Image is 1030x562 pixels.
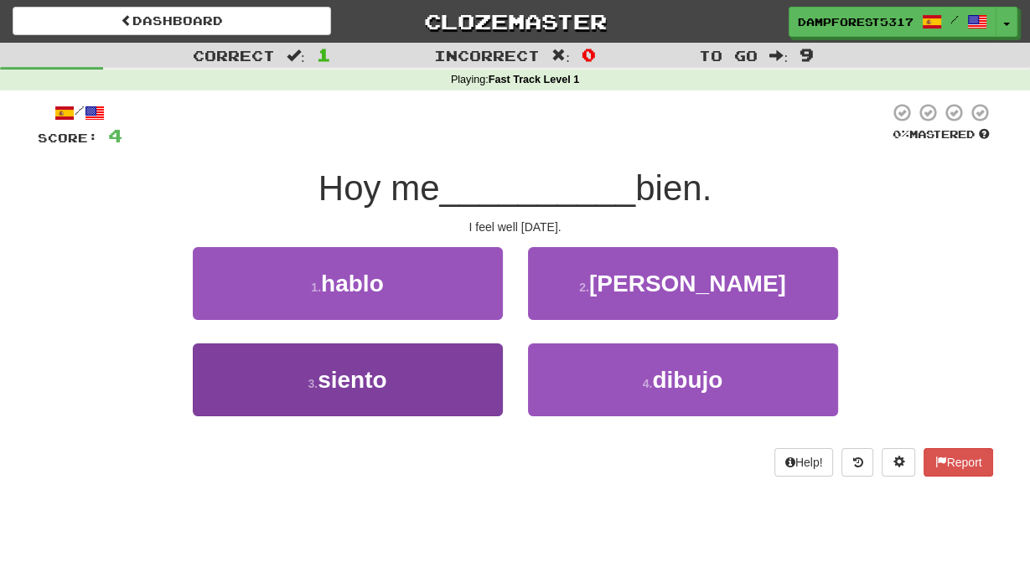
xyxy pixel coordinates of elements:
[589,271,786,296] span: [PERSON_NAME]
[798,14,914,29] span: DampForest5317
[318,367,386,393] span: siento
[489,74,580,85] strong: Fast Track Level 1
[528,343,838,416] button: 4.dibujo
[38,219,993,235] div: I feel well [DATE].
[841,448,873,477] button: Round history (alt+y)
[528,247,838,320] button: 2.[PERSON_NAME]
[699,47,758,64] span: To go
[652,367,722,393] span: dibujo
[311,281,321,294] small: 1 .
[193,343,503,416] button: 3.siento
[924,448,992,477] button: Report
[635,168,712,208] span: bien.
[434,47,540,64] span: Incorrect
[889,127,993,142] div: Mastered
[643,377,653,390] small: 4 .
[440,168,636,208] span: __________
[38,131,98,145] span: Score:
[893,127,909,141] span: 0 %
[950,13,959,25] span: /
[774,448,834,477] button: Help!
[318,168,440,208] span: Hoy me
[800,44,814,64] span: 9
[551,49,570,63] span: :
[356,7,675,36] a: Clozemaster
[13,7,331,35] a: Dashboard
[193,247,503,320] button: 1.hablo
[38,102,122,123] div: /
[308,377,318,390] small: 3 .
[193,47,275,64] span: Correct
[108,125,122,146] span: 4
[582,44,596,64] span: 0
[317,44,331,64] span: 1
[579,281,589,294] small: 2 .
[769,49,788,63] span: :
[789,7,996,37] a: DampForest5317 /
[321,271,384,296] span: hablo
[287,49,305,63] span: :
